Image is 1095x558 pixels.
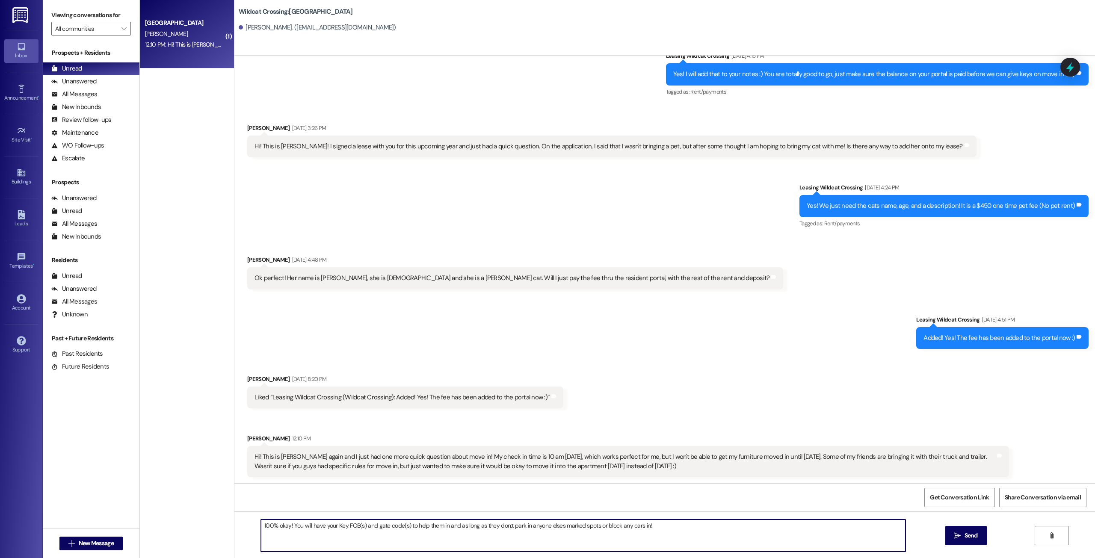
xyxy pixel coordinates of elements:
a: Inbox [4,39,38,62]
span: [PERSON_NAME] [145,30,188,38]
div: Escalate [51,154,85,163]
div: All Messages [51,90,97,99]
div: Unanswered [51,284,97,293]
div: [PERSON_NAME] [247,255,783,267]
div: [GEOGRAPHIC_DATA] [145,18,224,27]
div: Yes! I will add that to your notes :) You are totally good to go, just make sure the balance on y... [673,70,1075,79]
div: All Messages [51,219,97,228]
div: Past Residents [51,349,103,358]
div: 12:10 PM [290,434,311,443]
div: Unanswered [51,194,97,203]
a: Account [4,292,38,315]
span: • [31,136,32,142]
div: [PERSON_NAME] [247,434,1009,446]
button: Get Conversation Link [924,488,994,507]
div: Maintenance [51,128,98,137]
div: [PERSON_NAME] [247,375,563,387]
span: • [38,94,39,100]
div: Ok perfect! Her name is [PERSON_NAME], she is [DEMOGRAPHIC_DATA] and she is a [PERSON_NAME] cat. ... [255,274,769,283]
a: Leads [4,207,38,230]
div: Leasing Wildcat Crossing [666,51,1089,63]
i:  [954,532,961,539]
textarea: 100% okay! You will have your Key FOB(s) and gate code(s) to help them in and as long as they don... [261,520,906,552]
label: Viewing conversations for [51,9,131,22]
div: [DATE] 4:48 PM [290,255,327,264]
a: Templates • [4,250,38,273]
div: [PERSON_NAME] [247,124,977,136]
span: New Message [79,539,114,548]
div: Leasing Wildcat Crossing [799,183,1089,195]
div: [DATE] 3:26 PM [290,124,326,133]
div: Review follow-ups [51,115,111,124]
div: WO Follow-ups [51,141,104,150]
i:  [68,540,75,547]
div: Yes! We just need the cats name, age, and a description! It is a $450 one time pet fee (No pet rent) [807,201,1075,210]
div: Prospects + Residents [43,48,139,57]
div: Future Residents [51,362,109,371]
span: • [33,262,34,268]
div: Hi! This is [PERSON_NAME] again and I just had one more quick question about move in! My check in... [255,452,995,471]
span: Get Conversation Link [930,493,989,502]
div: Unread [51,207,82,216]
a: Buildings [4,165,38,189]
div: Unknown [51,310,88,319]
div: [DATE] 4:51 PM [980,315,1015,324]
span: Share Conversation via email [1005,493,1081,502]
span: Rent/payments [824,220,860,227]
div: [DATE] 4:16 PM [729,51,764,60]
a: Site Visit • [4,124,38,147]
div: Tagged as: [799,217,1089,230]
div: Residents [43,256,139,265]
div: Past + Future Residents [43,334,139,343]
div: Tagged as: [666,86,1089,98]
button: Send [945,526,987,545]
div: [DATE] 8:20 PM [290,375,327,384]
div: Hi! This is [PERSON_NAME]! I signed a lease with you for this upcoming year and just had a quick ... [255,142,963,151]
span: Send [965,531,978,540]
i:  [1048,532,1055,539]
div: Unanswered [51,77,97,86]
div: [PERSON_NAME]. ([EMAIL_ADDRESS][DOMAIN_NAME]) [239,23,396,32]
div: Added! Yes! The fee has been added to the portal now :) [923,334,1075,342]
div: [DATE] 4:24 PM [863,183,899,192]
span: Rent/payments [690,88,726,95]
div: Prospects [43,178,139,187]
button: Share Conversation via email [999,488,1086,507]
div: Unread [51,64,82,73]
button: New Message [59,537,123,550]
img: ResiDesk Logo [12,7,30,23]
b: Wildcat Crossing: [GEOGRAPHIC_DATA] [239,7,353,16]
div: New Inbounds [51,103,101,112]
div: All Messages [51,297,97,306]
div: Liked “Leasing Wildcat Crossing (Wildcat Crossing): Added! Yes! The fee has been added to the por... [255,393,550,402]
input: All communities [55,22,117,35]
div: Leasing Wildcat Crossing [916,315,1089,327]
i:  [121,25,126,32]
a: Support [4,334,38,357]
div: Unread [51,272,82,280]
div: New Inbounds [51,232,101,241]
